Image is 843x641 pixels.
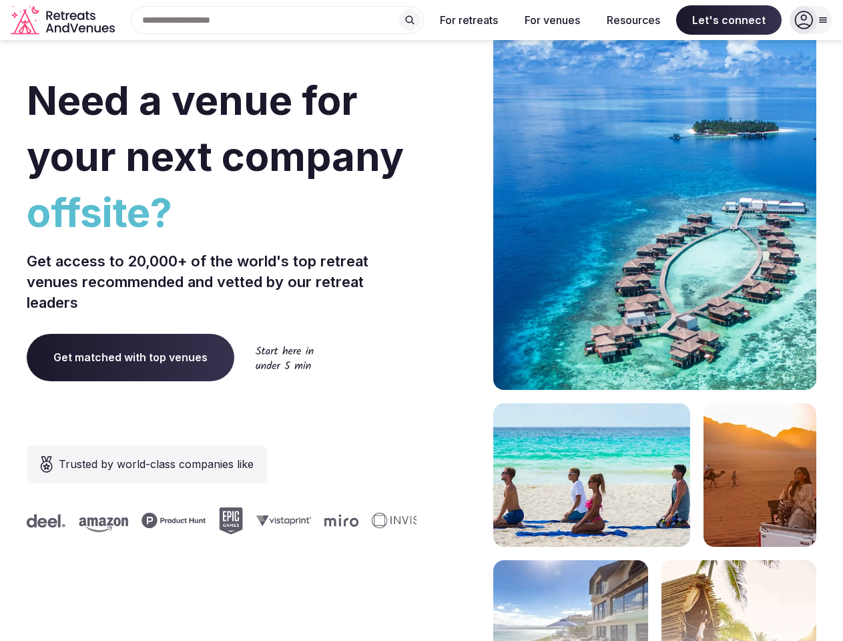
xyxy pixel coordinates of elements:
svg: Invisible company logo [352,513,425,529]
svg: Vistaprint company logo [236,515,291,526]
p: Get access to 20,000+ of the world's top retreat venues recommended and vetted by our retreat lea... [27,251,416,312]
img: woman sitting in back of truck with camels [704,403,816,547]
img: Start here in under 5 min [256,346,314,369]
a: Get matched with top venues [27,334,234,381]
svg: Retreats and Venues company logo [11,5,117,35]
button: For venues [514,5,591,35]
img: yoga on tropical beach [493,403,690,547]
button: Resources [596,5,671,35]
button: For retreats [429,5,509,35]
span: Need a venue for your next company [27,76,404,180]
span: Let's connect [676,5,782,35]
svg: Deel company logo [7,514,45,527]
span: Trusted by world-class companies like [59,456,254,472]
a: Visit the homepage [11,5,117,35]
svg: Miro company logo [304,514,338,527]
svg: Epic Games company logo [199,507,223,534]
span: offsite? [27,184,416,240]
